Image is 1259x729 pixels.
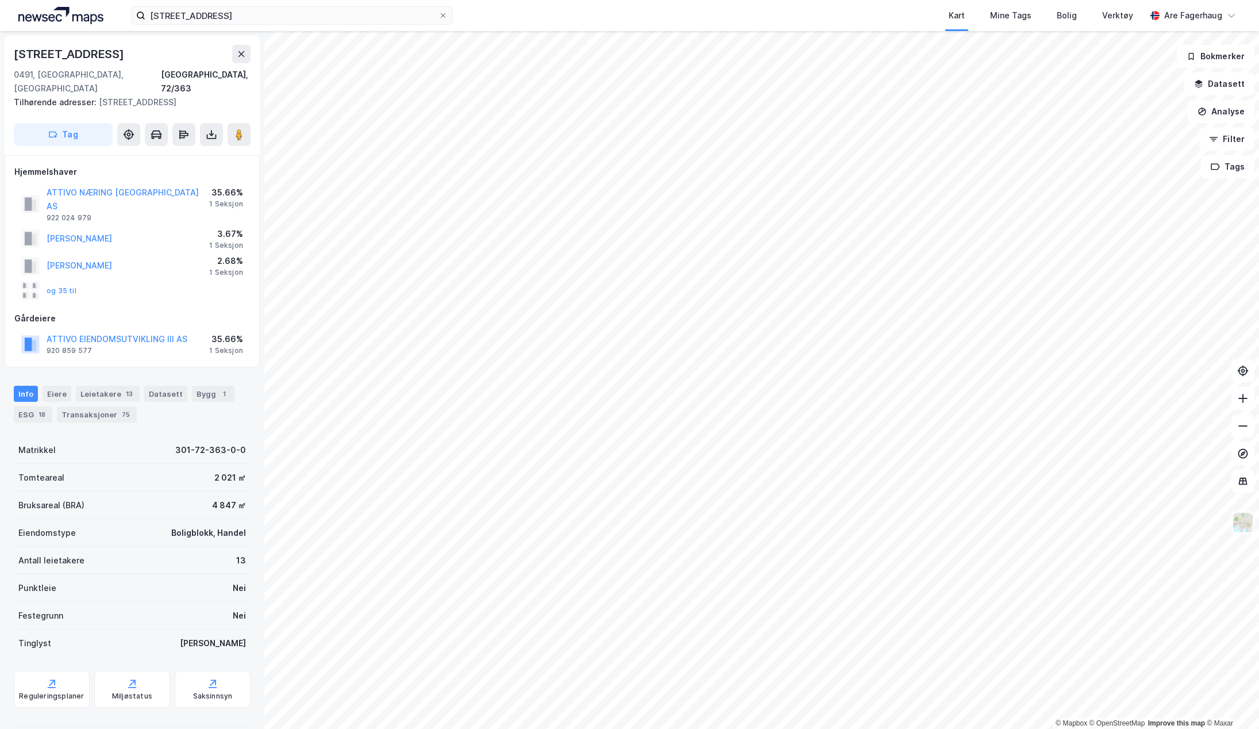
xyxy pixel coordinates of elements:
img: Z [1232,512,1254,534]
div: Are Fagerhaug [1164,9,1222,22]
div: 2 021 ㎡ [214,471,246,485]
div: Tinglyst [18,636,51,650]
div: [STREET_ADDRESS] [14,95,241,109]
div: Hjemmelshaver [14,165,250,179]
div: 922 024 979 [47,213,91,222]
div: Kontrollprogram for chat [1202,674,1259,729]
div: Leietakere [76,386,140,402]
div: Info [14,386,38,402]
button: Filter [1199,128,1254,151]
div: 2.68% [209,254,243,268]
input: Søk på adresse, matrikkel, gårdeiere, leietakere eller personer [145,7,438,24]
div: 18 [36,409,48,420]
div: [PERSON_NAME] [180,636,246,650]
a: Improve this map [1148,719,1205,727]
div: 1 Seksjon [209,199,243,209]
div: 1 Seksjon [209,346,243,355]
iframe: Chat Widget [1202,674,1259,729]
div: Eiendomstype [18,526,76,540]
button: Tag [14,123,113,146]
div: Kart [949,9,965,22]
img: logo.a4113a55bc3d86da70a041830d287a7e.svg [18,7,103,24]
div: Matrikkel [18,443,56,457]
div: Eiere [43,386,71,402]
div: Miljøstatus [112,692,152,701]
div: [GEOGRAPHIC_DATA], 72/363 [161,68,251,95]
div: 4 847 ㎡ [212,498,246,512]
div: 0491, [GEOGRAPHIC_DATA], [GEOGRAPHIC_DATA] [14,68,161,95]
div: Reguleringsplaner [19,692,84,701]
button: Tags [1201,155,1254,178]
span: Tilhørende adresser: [14,97,99,107]
div: Bygg [192,386,234,402]
div: Bolig [1057,9,1077,22]
div: 3.67% [209,227,243,241]
div: Antall leietakere [18,554,84,567]
div: Gårdeiere [14,312,250,325]
div: 13 [236,554,246,567]
div: 1 [218,388,230,400]
div: Boligblokk, Handel [171,526,246,540]
div: Nei [233,609,246,623]
button: Bokmerker [1177,45,1254,68]
div: 13 [124,388,135,400]
div: Transaksjoner [57,406,137,423]
div: 301-72-363-0-0 [175,443,246,457]
div: Festegrunn [18,609,63,623]
div: Datasett [144,386,187,402]
button: Datasett [1184,72,1254,95]
a: Mapbox [1056,719,1087,727]
div: 75 [120,409,132,420]
button: Analyse [1188,100,1254,123]
div: Nei [233,581,246,595]
div: 920 859 577 [47,346,92,355]
div: ESG [14,406,52,423]
div: Punktleie [18,581,56,595]
a: OpenStreetMap [1089,719,1145,727]
div: 1 Seksjon [209,268,243,277]
div: Saksinnsyn [193,692,233,701]
div: 35.66% [209,332,243,346]
div: [STREET_ADDRESS] [14,45,126,63]
div: Mine Tags [990,9,1031,22]
div: Tomteareal [18,471,64,485]
div: Bruksareal (BRA) [18,498,84,512]
div: Verktøy [1102,9,1133,22]
div: 35.66% [209,186,243,199]
div: 1 Seksjon [209,241,243,250]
